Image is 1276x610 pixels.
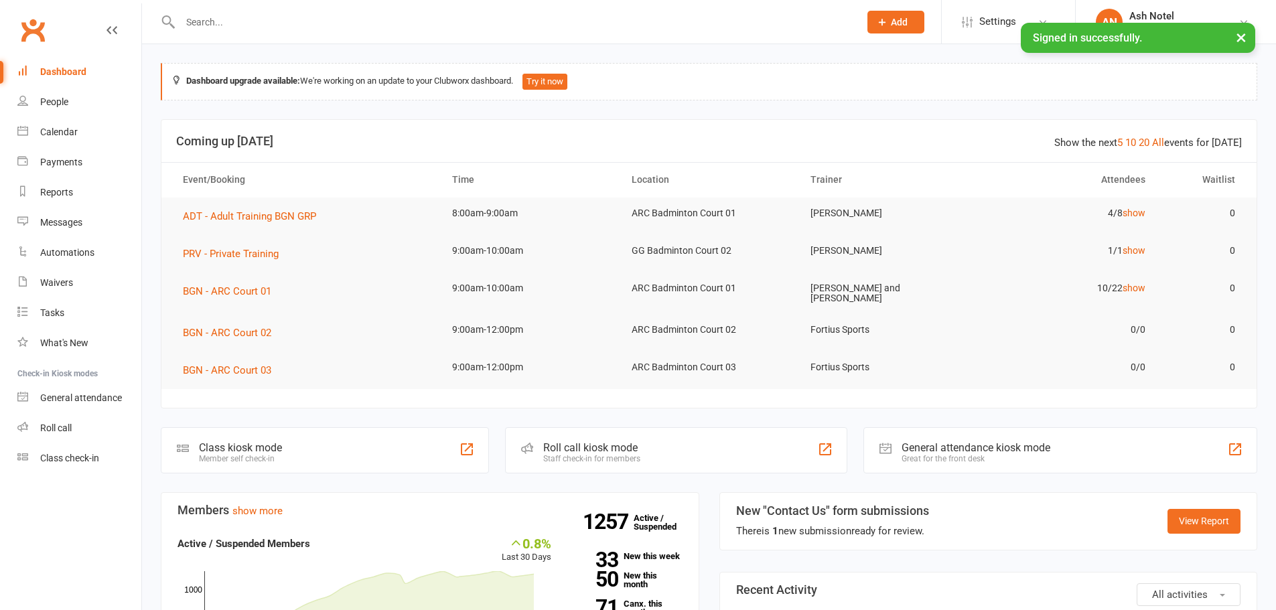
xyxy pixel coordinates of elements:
[1125,137,1136,149] a: 10
[1157,235,1247,266] td: 0
[183,208,326,224] button: ADT - Adult Training BGN GRP
[40,337,88,348] div: What's New
[1139,137,1149,149] a: 20
[979,7,1016,37] span: Settings
[543,441,640,454] div: Roll call kiosk mode
[40,66,86,77] div: Dashboard
[17,383,141,413] a: General attendance kiosk mode
[902,441,1050,454] div: General attendance kiosk mode
[620,235,799,266] td: GG Badminton Court 02
[1123,208,1145,218] a: show
[978,352,1157,383] td: 0/0
[543,454,640,463] div: Staff check-in for members
[17,268,141,298] a: Waivers
[620,273,799,304] td: ARC Badminton Court 01
[620,163,799,197] th: Location
[183,283,281,299] button: BGN - ARC Court 01
[40,127,78,137] div: Calendar
[1129,22,1220,34] div: [GEOGRAPHIC_DATA]
[583,512,634,532] strong: 1257
[620,314,799,346] td: ARC Badminton Court 02
[1033,31,1142,44] span: Signed in successfully.
[440,163,620,197] th: Time
[798,163,978,197] th: Trainer
[199,441,282,454] div: Class kiosk mode
[183,362,281,378] button: BGN - ARC Court 03
[183,364,271,376] span: BGN - ARC Court 03
[176,13,850,31] input: Search...
[17,238,141,268] a: Automations
[40,247,94,258] div: Automations
[1157,198,1247,229] td: 0
[183,210,316,222] span: ADT - Adult Training BGN GRP
[40,423,72,433] div: Roll call
[1123,245,1145,256] a: show
[40,187,73,198] div: Reports
[1152,589,1208,601] span: All activities
[16,13,50,47] a: Clubworx
[186,76,300,86] strong: Dashboard upgrade available:
[502,536,551,550] div: 0.8%
[798,273,978,315] td: [PERSON_NAME] and [PERSON_NAME]
[40,217,82,228] div: Messages
[232,505,283,517] a: show more
[17,117,141,147] a: Calendar
[440,235,620,266] td: 9:00am-10:00am
[772,525,778,537] strong: 1
[634,504,693,541] a: 1257Active / Suspended
[798,352,978,383] td: Fortius Sports
[978,163,1157,197] th: Attendees
[40,157,82,167] div: Payments
[199,454,282,463] div: Member self check-in
[571,550,618,570] strong: 33
[17,177,141,208] a: Reports
[1054,135,1242,151] div: Show the next events for [DATE]
[40,277,73,288] div: Waivers
[978,235,1157,266] td: 1/1
[978,314,1157,346] td: 0/0
[736,523,929,539] div: There is new submission ready for review.
[571,569,618,589] strong: 50
[183,248,279,260] span: PRV - Private Training
[978,198,1157,229] td: 4/8
[178,538,310,550] strong: Active / Suspended Members
[1157,314,1247,346] td: 0
[1117,137,1123,149] a: 5
[798,235,978,266] td: [PERSON_NAME]
[1229,23,1253,52] button: ×
[571,571,683,589] a: 50New this month
[161,63,1257,100] div: We're working on an update to your Clubworx dashboard.
[440,273,620,304] td: 9:00am-10:00am
[798,314,978,346] td: Fortius Sports
[17,87,141,117] a: People
[891,17,908,27] span: Add
[571,552,683,560] a: 33New this week
[40,392,122,403] div: General attendance
[1123,283,1145,293] a: show
[17,413,141,443] a: Roll call
[440,314,620,346] td: 9:00am-12:00pm
[736,583,1241,597] h3: Recent Activity
[1157,273,1247,304] td: 0
[178,504,683,517] h3: Members
[440,352,620,383] td: 9:00am-12:00pm
[183,285,271,297] span: BGN - ARC Court 01
[183,327,271,339] span: BGN - ARC Court 02
[440,198,620,229] td: 8:00am-9:00am
[17,298,141,328] a: Tasks
[978,273,1157,304] td: 10/22
[176,135,1242,148] h3: Coming up [DATE]
[620,198,799,229] td: ARC Badminton Court 01
[620,352,799,383] td: ARC Badminton Court 03
[17,208,141,238] a: Messages
[1157,163,1247,197] th: Waitlist
[17,147,141,177] a: Payments
[1137,583,1240,606] button: All activities
[736,504,929,518] h3: New "Contact Us" form submissions
[183,325,281,341] button: BGN - ARC Court 02
[522,74,567,90] button: Try it now
[17,57,141,87] a: Dashboard
[1129,10,1220,22] div: Ash Notel
[502,536,551,564] div: Last 30 Days
[40,96,68,107] div: People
